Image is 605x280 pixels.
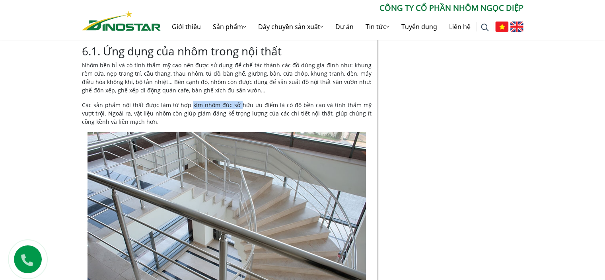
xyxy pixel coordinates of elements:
a: Tin tức [360,14,395,39]
p: CÔNG TY CỔ PHẦN NHÔM NGỌC DIỆP [161,2,523,14]
h3: 6.1. Ứng dụng của nhôm trong nội thất [82,45,372,58]
a: Dây chuyền sản xuất [252,14,329,39]
a: Liên hệ [443,14,477,39]
img: Tiếng Việt [495,22,508,32]
a: Tuyển dụng [395,14,443,39]
img: English [510,22,523,32]
a: Giới thiệu [166,14,207,39]
a: Sản phẩm [207,14,252,39]
p: Nhôm bền bỉ và có tính thẩm mỹ cao nên được sử dụng để chế tác thành các đồ dùng gia đình như: kh... [82,61,372,94]
a: Dự án [329,14,360,39]
img: search [481,23,489,31]
p: Các sản phẩm nội thất được làm từ hợp kim nhôm đúc sở hữu ưu điểm là có độ bền cao và tính thẩm m... [82,101,372,126]
img: Nhôm Dinostar [82,11,161,31]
